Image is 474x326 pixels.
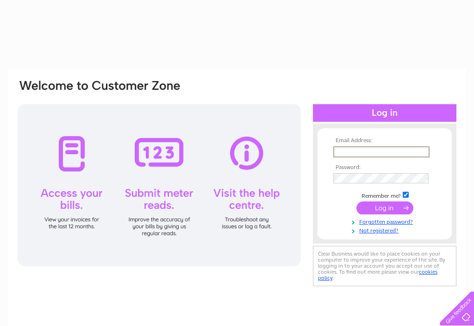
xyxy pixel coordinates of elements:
[313,246,456,286] div: Clear Business would like to place cookies on your computer to improve your experience of the sit...
[356,201,413,214] input: Submit
[331,164,438,171] th: Password:
[318,269,437,281] a: cookies policy
[333,217,438,226] a: Forgotten password?
[331,138,438,144] th: Email Address:
[331,190,438,200] td: Remember me?
[333,226,438,234] a: Not registered?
